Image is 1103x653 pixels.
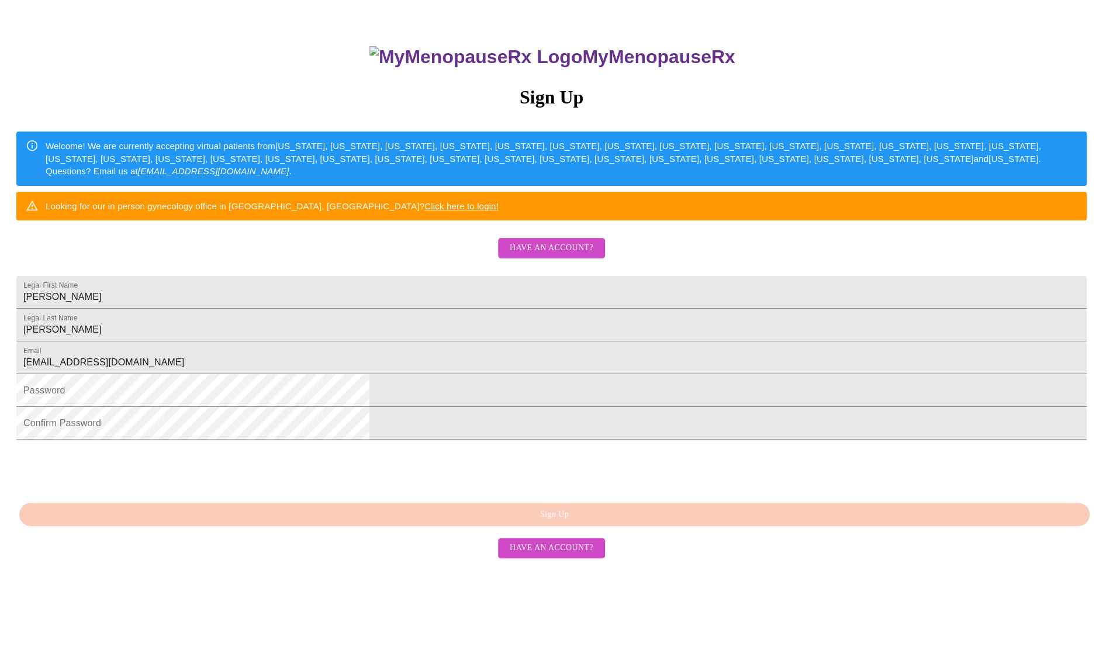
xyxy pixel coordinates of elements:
button: Have an account? [498,538,605,558]
h3: Sign Up [16,87,1087,108]
div: Welcome! We are currently accepting virtual patients from [US_STATE], [US_STATE], [US_STATE], [US... [46,135,1077,182]
iframe: reCAPTCHA [16,445,194,491]
span: Have an account? [510,241,593,255]
a: Click here to login! [424,201,499,211]
em: [EMAIL_ADDRESS][DOMAIN_NAME] [138,166,289,176]
a: Have an account? [495,251,608,261]
a: Have an account? [495,542,608,552]
h3: MyMenopauseRx [18,46,1087,68]
button: Have an account? [498,238,605,258]
img: MyMenopauseRx Logo [369,46,582,68]
span: Have an account? [510,541,593,555]
div: Looking for our in person gynecology office in [GEOGRAPHIC_DATA], [GEOGRAPHIC_DATA]? [46,195,499,217]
